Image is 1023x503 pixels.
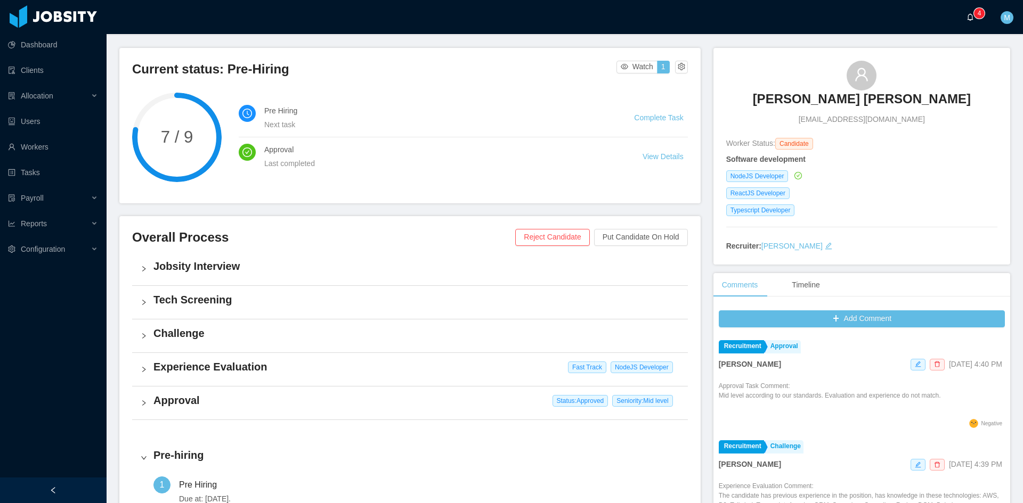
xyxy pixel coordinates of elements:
i: icon: edit [825,242,832,250]
i: icon: check-circle [794,172,802,179]
div: Comments [713,273,767,297]
a: icon: check-circle [792,171,802,180]
div: Approval Task Comment: [719,381,941,416]
h4: Tech Screening [153,292,679,307]
span: 7 / 9 [132,129,222,145]
i: icon: right [141,299,147,306]
span: ReactJS Developer [726,187,790,199]
strong: Recruiter: [726,242,761,250]
span: Configuration [21,245,65,253]
div: icon: rightApproval [132,386,688,419]
span: [DATE] 4:39 PM [949,460,1002,468]
h4: Pre-hiring [153,448,679,463]
i: icon: check-circle [242,147,252,157]
strong: Software development [726,155,806,163]
button: Put Candidate On Hold [594,229,688,246]
strong: [PERSON_NAME] [719,360,781,368]
i: icon: line-chart [8,220,15,227]
h4: Experience Evaluation [153,359,679,374]
a: Approval [765,340,801,353]
h4: Jobsity Interview [153,259,679,274]
div: icon: rightTech Screening [132,286,688,319]
i: icon: right [141,333,147,339]
h3: [PERSON_NAME] [PERSON_NAME] [753,90,971,108]
button: icon: eyeWatch [616,61,657,73]
i: icon: right [141,455,147,461]
div: icon: rightPre-hiring [132,441,688,474]
strong: [PERSON_NAME] [719,460,781,468]
span: Payroll [21,194,44,202]
span: Typescript Developer [726,204,795,216]
i: icon: delete [934,361,940,367]
h4: Approval [264,144,617,155]
span: Allocation [21,92,53,100]
a: icon: robotUsers [8,111,98,132]
span: Fast Track [568,361,606,373]
i: icon: delete [934,461,940,468]
a: Recruitment [719,440,764,453]
i: icon: right [141,400,147,406]
div: Timeline [783,273,828,297]
a: Recruitment [719,340,764,353]
i: icon: file-protect [8,194,15,202]
a: icon: userWorkers [8,136,98,158]
span: Reports [21,219,47,228]
span: Negative [981,420,1002,426]
span: 1 [160,480,165,489]
div: Last completed [264,158,617,169]
a: View Details [643,152,684,161]
div: icon: rightChallenge [132,319,688,352]
div: Pre Hiring [179,476,225,493]
i: icon: edit [915,461,921,468]
div: icon: rightJobsity Interview [132,252,688,285]
i: icon: edit [915,361,921,367]
div: Next task [264,119,608,130]
a: [PERSON_NAME] [PERSON_NAME] [753,90,971,114]
span: NodeJS Developer [611,361,673,373]
span: Worker Status: [726,139,775,147]
a: [PERSON_NAME] [761,242,823,250]
a: Complete Task [634,113,683,122]
i: icon: right [141,366,147,373]
i: icon: solution [8,92,15,100]
sup: 4 [974,8,985,19]
a: icon: profileTasks [8,162,98,183]
i: icon: clock-circle [242,109,252,118]
button: icon: plusAdd Comment [719,310,1005,327]
i: icon: user [854,67,869,82]
h3: Overall Process [132,229,515,246]
button: icon: setting [675,61,688,73]
i: icon: bell [967,13,974,21]
button: Reject Candidate [515,229,589,246]
a: Challenge [765,440,803,453]
span: NodeJS Developer [726,170,789,182]
h4: Pre Hiring [264,105,608,117]
i: icon: setting [8,245,15,253]
a: icon: auditClients [8,60,98,81]
span: [EMAIL_ADDRESS][DOMAIN_NAME] [799,114,925,125]
h3: Current status: Pre-Hiring [132,61,616,78]
i: icon: right [141,266,147,272]
h4: Challenge [153,326,679,341]
h4: Approval [153,393,679,408]
a: icon: pie-chartDashboard [8,34,98,55]
span: [DATE] 4:40 PM [949,360,1002,368]
span: Candidate [775,138,813,150]
span: Status: Approved [553,395,608,407]
span: Seniority: Mid level [612,395,672,407]
span: M [1004,11,1010,24]
button: 1 [657,61,670,73]
p: Mid level according to our standards. Evaluation and experience do not match. [719,391,941,400]
div: icon: rightExperience Evaluation [132,353,688,386]
p: 4 [978,8,981,19]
